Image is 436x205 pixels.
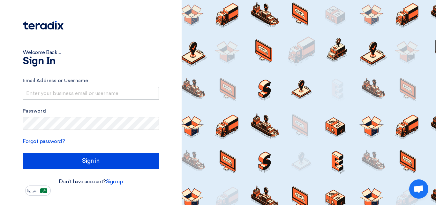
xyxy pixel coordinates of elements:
label: Password [23,107,159,115]
a: Sign up [106,178,123,185]
h1: Sign In [23,56,159,67]
div: Welcome Back ... [23,49,159,56]
a: Open chat [409,179,428,199]
label: Email Address or Username [23,77,159,84]
input: Sign in [23,153,159,169]
img: ar-AR.png [40,188,47,193]
span: العربية [27,189,38,193]
div: Don't have account? [23,178,159,185]
input: Enter your business email or username [23,87,159,100]
button: العربية [25,185,51,196]
a: Forgot password? [23,138,65,144]
img: Teradix logo [23,21,64,30]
